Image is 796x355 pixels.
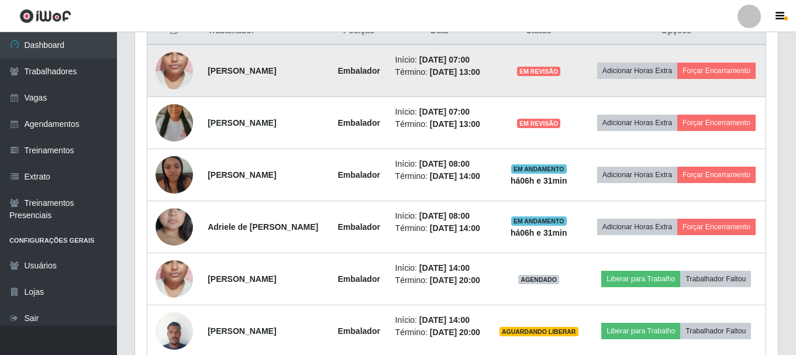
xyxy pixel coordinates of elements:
[208,222,318,232] strong: Adriele de [PERSON_NAME]
[430,119,480,129] time: [DATE] 13:00
[518,275,559,284] span: AGENDADO
[517,119,560,128] span: EM REVISÃO
[208,66,276,75] strong: [PERSON_NAME]
[208,170,276,180] strong: [PERSON_NAME]
[395,170,484,182] li: Término:
[601,271,680,287] button: Liberar para Trabalho
[395,54,484,66] li: Início:
[511,176,567,185] strong: há 06 h e 31 min
[499,327,578,336] span: AGUARDANDO LIBERAR
[601,323,680,339] button: Liberar para Trabalho
[395,158,484,170] li: Início:
[419,263,470,273] time: [DATE] 14:00
[19,9,71,23] img: CoreUI Logo
[597,167,677,183] button: Adicionar Horas Extra
[338,118,380,127] strong: Embalador
[430,328,480,337] time: [DATE] 20:00
[419,159,470,168] time: [DATE] 08:00
[395,106,484,118] li: Início:
[208,118,276,127] strong: [PERSON_NAME]
[395,118,484,130] li: Término:
[156,29,193,112] img: 1713530929914.jpeg
[430,275,480,285] time: [DATE] 20:00
[430,223,480,233] time: [DATE] 14:00
[338,170,380,180] strong: Embalador
[677,219,756,235] button: Forçar Encerramento
[680,323,751,339] button: Trabalhador Faltou
[395,314,484,326] li: Início:
[395,210,484,222] li: Início:
[677,115,756,131] button: Forçar Encerramento
[395,326,484,339] li: Término:
[338,222,380,232] strong: Embalador
[511,216,567,226] span: EM ANDAMENTO
[419,55,470,64] time: [DATE] 07:00
[208,326,276,336] strong: [PERSON_NAME]
[156,185,193,268] img: 1734548593883.jpeg
[338,274,380,284] strong: Embalador
[419,107,470,116] time: [DATE] 07:00
[156,150,193,199] img: 1728315936790.jpeg
[395,66,484,78] li: Término:
[597,115,677,131] button: Adicionar Horas Extra
[208,274,276,284] strong: [PERSON_NAME]
[677,167,756,183] button: Forçar Encerramento
[430,67,480,77] time: [DATE] 13:00
[419,315,470,325] time: [DATE] 14:00
[419,211,470,220] time: [DATE] 08:00
[395,274,484,287] li: Término:
[511,228,567,237] strong: há 06 h e 31 min
[680,271,751,287] button: Trabalhador Faltou
[597,63,677,79] button: Adicionar Horas Extra
[517,67,560,76] span: EM REVISÃO
[597,219,677,235] button: Adicionar Horas Extra
[677,63,756,79] button: Forçar Encerramento
[430,171,480,181] time: [DATE] 14:00
[156,237,193,320] img: 1713530929914.jpeg
[511,164,567,174] span: EM ANDAMENTO
[395,222,484,235] li: Término:
[156,89,193,156] img: 1744320952453.jpeg
[338,326,380,336] strong: Embalador
[338,66,380,75] strong: Embalador
[395,262,484,274] li: Início:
